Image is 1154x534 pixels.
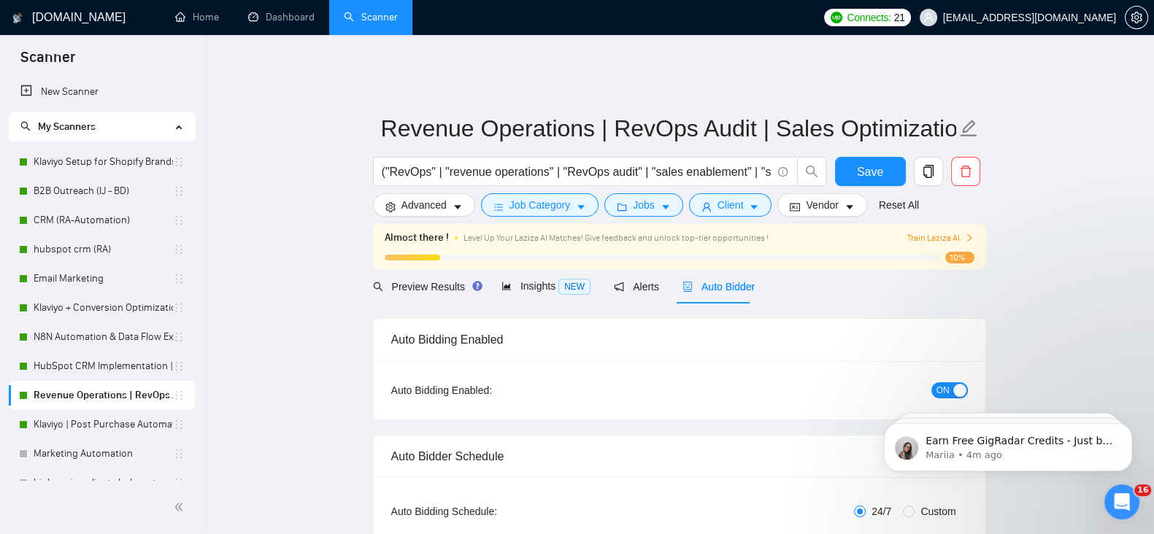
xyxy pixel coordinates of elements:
[173,185,185,197] span: holder
[862,392,1154,495] iframe: Intercom notifications message
[576,201,586,212] span: caret-down
[1104,484,1139,519] iframe: Intercom live chat
[965,233,974,242] span: right
[34,235,173,264] a: hubspot crm (RA)
[749,201,759,212] span: caret-down
[951,157,980,186] button: delete
[173,331,185,343] span: holder
[34,177,173,206] a: B2B Outreach (IJ - BD)
[614,282,624,292] span: notification
[34,381,173,410] a: Revenue Operations | RevOps Audit | Sales Optimization (Imran RevOps profile)
[34,147,173,177] a: Klaviyo Setup for Shopify Brands
[936,382,950,398] span: ON
[845,201,855,212] span: caret-down
[501,280,591,292] span: Insights
[381,110,956,147] input: Scanner name...
[173,156,185,168] span: holder
[471,279,484,293] div: Tooltip anchor
[790,201,800,212] span: idcard
[34,410,173,439] a: Klaviyo | Post Purchase Automation (Mujahid)
[175,11,219,23] a: homeHome
[20,120,96,133] span: My Scanners
[248,11,315,23] a: dashboardDashboard
[34,322,173,352] a: N8N Automation & Data Flow Expert ([PERSON_NAME])
[604,193,683,217] button: folderJobscaret-down
[34,293,173,322] a: Klaviyo + Conversion Optimization
[9,235,195,264] li: hubspot crm (RA)
[34,352,173,381] a: HubSpot CRM Implementation | Migration (Imran)
[914,157,943,186] button: copy
[463,233,769,243] span: Level Up Your Laziza AI Matches! Give feedback and unlock top-tier opportunities !
[382,163,772,181] input: Search Freelance Jobs...
[385,201,396,212] span: setting
[173,302,185,314] span: holder
[401,197,447,213] span: Advanced
[20,77,183,107] a: New Scanner
[174,500,188,514] span: double-left
[1125,12,1148,23] a: setting
[34,264,173,293] a: Email Marketing
[9,47,87,77] span: Scanner
[173,419,185,430] span: holder
[915,503,961,519] span: Custom
[9,293,195,322] li: Klaviyo + Conversion Optimization
[945,252,974,263] span: 10%
[9,264,195,293] li: Email Marketing
[34,439,173,468] a: Marketing Automation
[9,352,195,381] li: HubSpot CRM Implementation | Migration (Imran)
[1126,12,1147,23] span: setting
[453,201,463,212] span: caret-down
[682,281,755,293] span: Auto Bidder
[173,390,185,401] span: holder
[777,193,866,217] button: idcardVendorcaret-down
[866,503,897,519] span: 24/7
[835,157,906,186] button: Save
[1125,6,1148,29] button: setting
[798,165,826,178] span: search
[831,12,842,23] img: upwork-logo.png
[173,273,185,285] span: holder
[614,281,659,293] span: Alerts
[617,201,627,212] span: folder
[373,193,475,217] button: settingAdvancedcaret-down
[9,381,195,410] li: Revenue Operations | RevOps Audit | Sales Optimization (Imran RevOps profile)
[173,448,185,460] span: holder
[391,436,968,477] div: Auto Bidder Schedule
[9,468,195,498] li: high paying clients hubspot crm
[633,197,655,213] span: Jobs
[12,7,23,30] img: logo
[915,165,942,178] span: copy
[9,77,195,107] li: New Scanner
[952,165,980,178] span: delete
[493,201,504,212] span: bars
[701,201,712,212] span: user
[857,163,883,181] span: Save
[1134,484,1151,496] span: 16
[894,9,905,26] span: 21
[173,477,185,489] span: holder
[9,206,195,235] li: CRM (RA-Automation)
[373,282,383,292] span: search
[907,231,974,245] button: Train Laziza AI
[689,193,772,217] button: userClientcaret-down
[38,120,96,133] span: My Scanners
[879,197,919,213] a: Reset All
[9,147,195,177] li: Klaviyo Setup for Shopify Brands
[173,214,185,226] span: holder
[682,282,693,292] span: robot
[778,167,788,177] span: info-circle
[923,12,934,23] span: user
[34,468,173,498] a: high paying clients hubspot crm
[173,244,185,255] span: holder
[847,9,890,26] span: Connects:
[173,360,185,372] span: holder
[481,193,599,217] button: barsJob Categorycaret-down
[391,382,583,398] div: Auto Bidding Enabled:
[959,119,978,138] span: edit
[718,197,744,213] span: Client
[9,322,195,352] li: N8N Automation & Data Flow Expert (Ali)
